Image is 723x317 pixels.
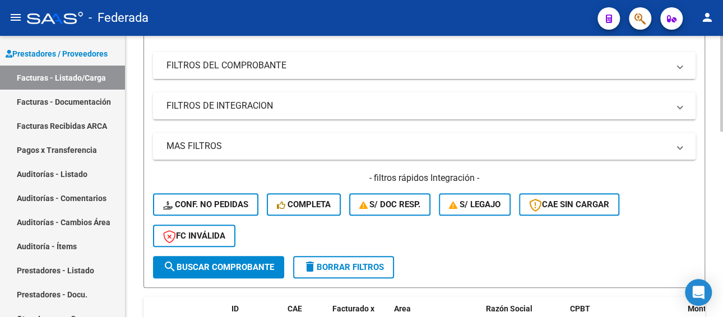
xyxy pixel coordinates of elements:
button: Borrar Filtros [293,256,394,278]
button: CAE SIN CARGAR [519,193,619,216]
span: Completa [277,199,331,209]
button: Buscar Comprobante [153,256,284,278]
mat-panel-title: FILTROS DE INTEGRACION [166,100,669,112]
span: CAE [288,304,302,313]
span: - Federada [89,6,149,30]
mat-expansion-panel-header: FILTROS DE INTEGRACION [153,92,696,119]
mat-icon: search [163,260,177,273]
span: Prestadores / Proveedores [6,48,108,60]
span: Razón Social [486,304,532,313]
mat-icon: delete [303,260,317,273]
button: FC Inválida [153,225,235,247]
button: Completa [267,193,341,216]
mat-panel-title: MAS FILTROS [166,140,669,152]
span: Area [394,304,411,313]
mat-icon: person [701,11,714,24]
span: Borrar Filtros [303,262,384,272]
mat-panel-title: FILTROS DEL COMPROBANTE [166,59,669,72]
span: CAE SIN CARGAR [529,199,609,209]
h4: - filtros rápidos Integración - [153,172,696,184]
span: Buscar Comprobante [163,262,274,272]
button: S/ Doc Resp. [349,193,431,216]
span: S/ legajo [449,199,500,209]
span: CPBT [570,304,590,313]
span: Conf. no pedidas [163,199,248,209]
mat-icon: menu [9,11,22,24]
span: FC Inválida [163,231,225,241]
span: Monto [688,304,711,313]
div: Open Intercom Messenger [685,279,712,306]
button: S/ legajo [439,193,511,216]
mat-expansion-panel-header: FILTROS DEL COMPROBANTE [153,52,696,79]
button: Conf. no pedidas [153,193,258,216]
span: ID [231,304,239,313]
span: S/ Doc Resp. [359,199,421,209]
mat-expansion-panel-header: MAS FILTROS [153,133,696,160]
